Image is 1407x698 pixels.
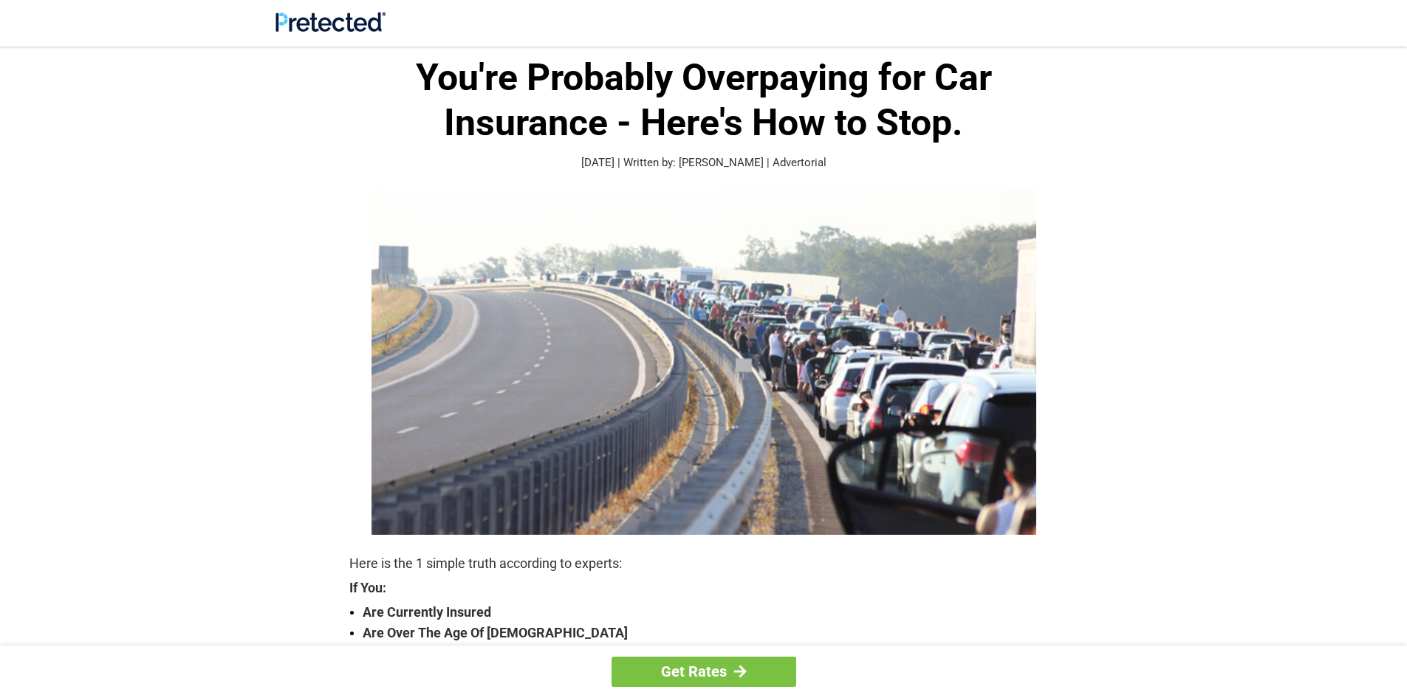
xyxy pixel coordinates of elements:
h1: You're Probably Overpaying for Car Insurance - Here's How to Stop. [349,55,1058,146]
p: Here is the 1 simple truth according to experts: [349,553,1058,574]
a: Get Rates [612,657,796,687]
a: Site Logo [275,21,386,35]
strong: If You: [349,581,1058,595]
strong: Drive Less Than 50 Miles Per Day [363,643,1058,664]
img: Site Logo [275,12,386,32]
p: [DATE] | Written by: [PERSON_NAME] | Advertorial [349,154,1058,171]
strong: Are Over The Age Of [DEMOGRAPHIC_DATA] [363,623,1058,643]
strong: Are Currently Insured [363,602,1058,623]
